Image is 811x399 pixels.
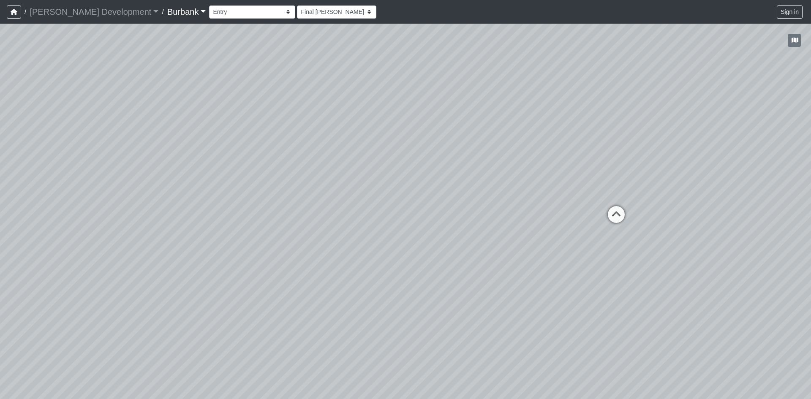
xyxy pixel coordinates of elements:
span: / [21,3,30,20]
button: Sign in [777,5,803,19]
iframe: Ybug feedback widget [6,382,56,399]
a: Burbank [167,3,206,20]
span: / [158,3,167,20]
a: [PERSON_NAME] Development [30,3,158,20]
